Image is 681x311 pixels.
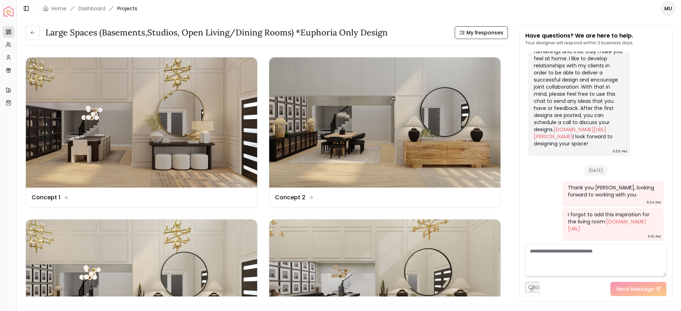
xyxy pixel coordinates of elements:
div: I forgot to add this inspiration for the living room: [568,211,657,232]
a: Dashboard [78,5,105,12]
a: Home [51,5,66,12]
dd: Concept 1 [32,193,60,202]
button: MU [661,1,675,16]
a: Spacejoy [4,6,13,16]
img: Spacejoy Logo [4,6,13,16]
h3: Large Spaces (Basements,Studios, Open living/dining rooms) *Euphoria Only Design [45,27,388,38]
span: My Responses [466,29,503,36]
a: [DOMAIN_NAME][URL][PERSON_NAME] [534,126,606,140]
div: 6:16 PM [648,233,661,240]
div: 5:04 PM [647,199,661,206]
p: Have questions? We are here to help. [525,32,634,40]
img: Concept 2 [269,57,500,188]
span: [DATE] [585,165,607,176]
p: Your designer will respond within 2 business days. [525,40,634,46]
dd: Concept 2 [275,193,305,202]
img: Concept 1 [26,57,257,188]
button: My Responses [455,26,508,39]
span: Projects [117,5,137,12]
a: [DOMAIN_NAME][URL] [568,218,646,232]
div: 6:55 PM [613,148,627,155]
a: Concept 1Concept 1 [26,57,258,208]
a: Concept 2Concept 2 [269,57,501,208]
nav: breadcrumb [43,5,137,12]
span: MU [662,2,675,15]
div: Thank you [PERSON_NAME], looking forward to working with you [568,184,657,198]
